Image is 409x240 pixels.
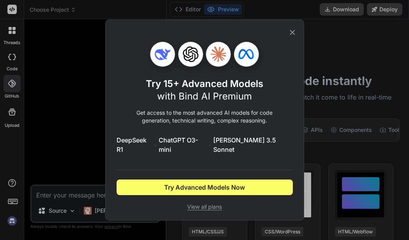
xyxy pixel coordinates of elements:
span: • [208,140,212,149]
p: Get access to the most advanced AI models for code generation, technical writing, complex reasoning. [117,109,293,124]
span: Try Advanced Models Now [164,183,245,192]
span: View all plans [117,203,293,211]
span: ChatGPT O3-mini [159,135,207,154]
span: with Bind AI Premium [157,91,252,102]
span: [PERSON_NAME] 3.5 Sonnet [213,135,292,154]
img: Deepseek [155,46,170,62]
span: DeepSeek R1 [117,135,152,154]
span: • [154,140,157,149]
button: Try Advanced Models Now [117,180,293,195]
h1: Try 15+ Advanced Models [146,78,263,103]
